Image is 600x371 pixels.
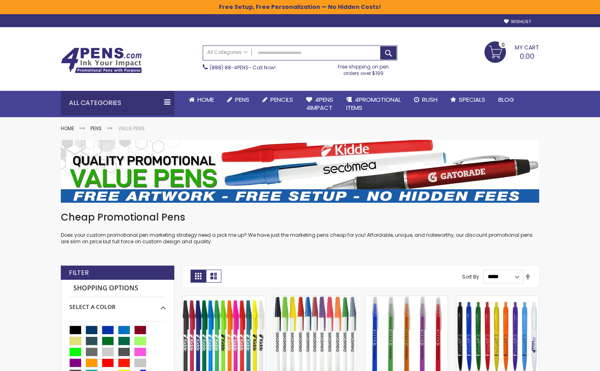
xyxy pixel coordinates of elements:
[61,211,539,224] h1: Cheap Promotional Pens
[61,47,142,73] img: 4Pens Custom Pens and Promotional Products
[191,270,206,283] strong: Grid
[422,95,437,104] span: Rush
[61,125,74,132] a: Home
[270,95,293,104] span: Pencils
[501,41,505,49] span: 0
[210,64,276,71] span: - Call Now!
[306,95,333,112] span: 4Pens 4impact
[118,125,145,132] strong: Value Pens
[61,140,539,203] img: Value Pens
[504,19,531,25] a: Wishlist
[61,211,539,245] div: Does your custom promotional pen marketing strategy need a pick me up? We have just the marketing...
[346,95,401,112] span: 4PROMOTIONAL ITEMS
[444,91,492,109] a: Specials
[197,95,214,104] span: Home
[235,95,249,104] span: Pens
[69,280,166,297] strong: Shopping Options
[365,296,448,302] a: Belfast Translucent Value Stick Pen
[492,91,521,109] a: Blog
[484,41,539,62] a: 0.00 0
[90,125,102,132] a: Pens
[330,60,398,77] div: Free shipping on pen orders over $199
[182,91,221,109] a: Home
[462,273,479,280] label: Sort By
[498,95,514,104] span: Blog
[69,268,89,277] strong: Filter
[183,296,265,302] a: Belfast B Value Stick Pen
[340,91,407,117] a: 4PROMOTIONALITEMS
[300,91,340,117] a: 4Pens4impact
[207,49,248,56] span: All Categories
[69,297,166,311] div: Select A Color
[407,91,444,109] a: Rush
[203,46,252,59] a: All Categories
[61,91,174,115] div: All Categories
[459,95,485,104] span: Specials
[274,296,356,302] a: Belfast Value Stick Pen
[210,64,249,71] a: (888) 88-4PENS
[221,91,256,109] a: Pens
[456,296,539,302] a: Custom Cambria Plastic Retractable Ballpoint Pen - Monochromatic Body Color
[520,51,534,61] span: 0.00
[256,91,300,109] a: Pencils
